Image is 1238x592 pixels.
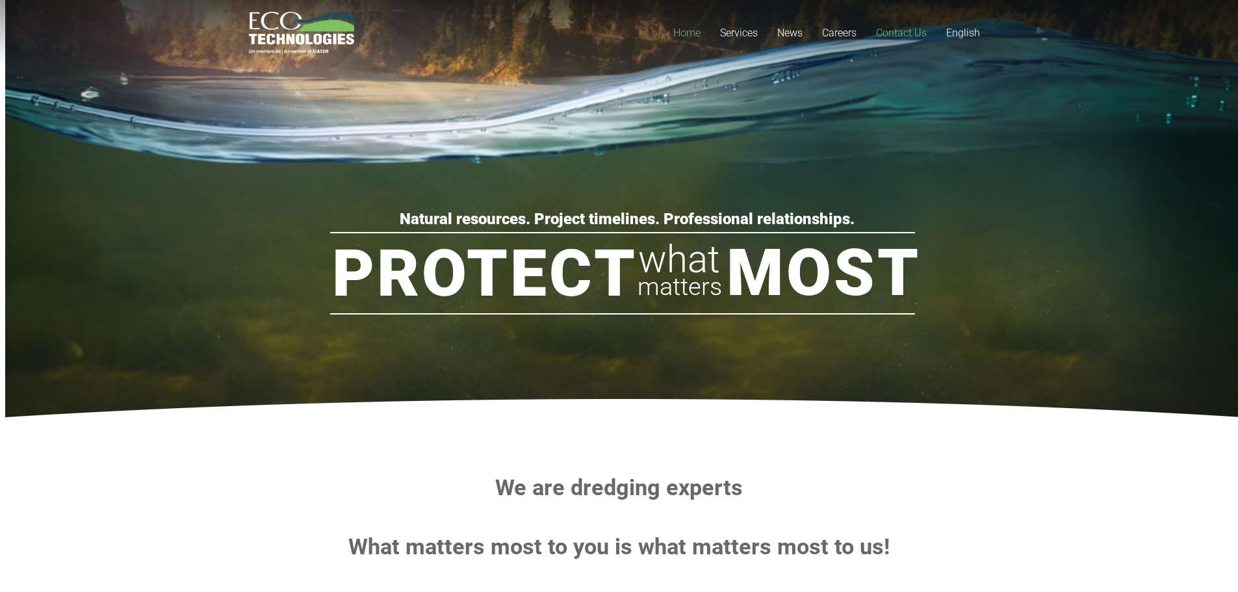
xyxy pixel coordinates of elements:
[876,27,927,39] span: Contact Us
[638,268,722,305] rs-layer: matters
[822,27,857,39] span: Careers
[332,241,638,306] rs-layer: Protect
[638,240,720,278] rs-layer: what
[348,534,890,560] strong: What matters most to you is what matters most to us!
[400,212,855,226] rs-layer: Natural resources. Project timelines. Professional relationships.
[720,27,758,39] span: Services
[495,474,743,500] strong: We are dredging experts
[673,27,701,39] span: Home
[777,27,803,39] span: News
[249,12,355,54] a: logo_EcoTech_ASDR_RGB
[946,27,980,39] span: English
[727,240,921,305] rs-layer: Most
